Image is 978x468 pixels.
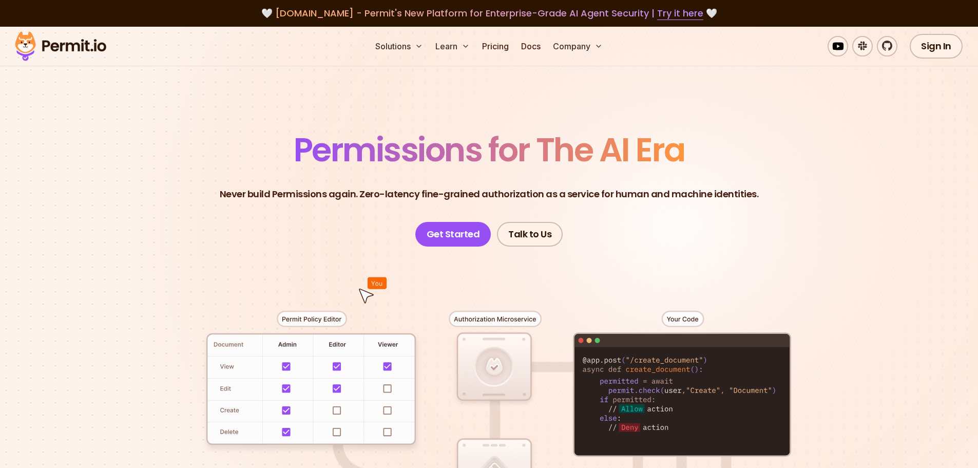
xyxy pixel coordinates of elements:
button: Learn [431,36,474,57]
a: Get Started [415,222,491,247]
button: Solutions [371,36,427,57]
img: Permit logo [10,29,111,64]
a: Pricing [478,36,513,57]
a: Docs [517,36,545,57]
span: Permissions for The AI Era [294,127,685,173]
button: Company [549,36,607,57]
span: [DOMAIN_NAME] - Permit's New Platform for Enterprise-Grade AI Agent Security | [275,7,703,20]
p: Never build Permissions again. Zero-latency fine-grained authorization as a service for human and... [220,187,759,201]
a: Talk to Us [497,222,563,247]
a: Sign In [910,34,963,59]
a: Try it here [657,7,703,20]
div: 🤍 🤍 [25,6,953,21]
